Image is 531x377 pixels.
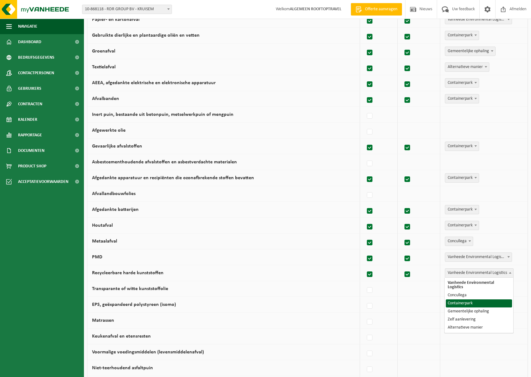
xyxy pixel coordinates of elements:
span: Acceptatievoorwaarden [18,174,68,189]
label: PMD [92,255,102,260]
label: Afgedankte apparatuur en recipiënten die ozonafbrekende stoffen bevatten [92,175,254,180]
li: Alternatieve manier [446,324,512,332]
li: Gemeentelijke ophaling [446,307,512,316]
span: Vanheede Environmental Logistics [445,268,514,278]
li: Concullega [446,291,512,299]
label: Afgewerkte olie [92,128,126,133]
label: Niet-teerhoudend asfaltpuin [92,366,153,370]
span: Vanheede Environmental Logistics [445,269,513,277]
label: Voormalige voedingsmiddelen (levensmiddelenafval) [92,350,204,355]
strong: ALGEMEEN ROOFTOPTRAVEL [290,7,341,11]
span: Gemeentelijke ophaling [445,47,495,56]
span: Containerpark [445,94,479,103]
label: Gevaarlijke afvalstoffen [92,144,142,149]
span: Containerpark [445,174,479,182]
span: Alternatieve manier [445,62,489,72]
label: Afvallandbouwfolies [92,191,136,196]
label: Asbestcementhoudende afvalstoffen en asbestverdachte materialen [92,160,237,165]
label: Groenafval [92,49,115,54]
span: Containerpark [445,173,479,183]
span: Vanheede Environmental Logistics [445,253,512,261]
span: Contactpersonen [18,65,54,81]
span: Concullega [445,237,473,246]
label: Textielafval [92,65,116,70]
label: AEEA, afgedankte elektrische en elektronische apparatuur [92,80,216,85]
span: Dashboard [18,34,41,50]
span: Containerpark [445,79,479,87]
label: EPS, geëxpandeerd polystyreen (isomo) [92,302,176,307]
label: Afgedankte batterijen [92,207,139,212]
span: Gemeentelijke ophaling [445,47,496,56]
label: Metaalafval [92,239,117,244]
li: Zelf aanlevering [446,316,512,324]
span: Alternatieve manier [445,63,489,71]
span: Vanheede Environmental Logistics [445,15,512,24]
span: Containerpark [445,221,479,230]
span: Documenten [18,143,44,158]
label: Afvalbanden [92,96,119,101]
span: Kalender [18,112,37,127]
span: Rapportage [18,127,42,143]
span: Containerpark [445,94,479,103]
li: Containerpark [446,299,512,307]
label: Papier- en kartonafval [92,17,140,22]
span: Containerpark [445,31,479,40]
label: Houtafval [92,223,113,228]
label: Transparante of witte kunststoffolie [92,286,168,291]
span: Containerpark [445,78,479,88]
span: Contracten [18,96,42,112]
label: Gebruikte dierlijke en plantaardige oliën en vetten [92,33,200,38]
label: Inert puin, bestaande uit betonpuin, metselwerkpuin of mengpuin [92,112,233,117]
label: Recycleerbare harde kunststoffen [92,270,164,275]
span: Bedrijfsgegevens [18,50,54,65]
span: Offerte aanvragen [363,6,399,12]
span: Gebruikers [18,81,41,96]
li: Vanheede Environmental Logistics [446,279,512,291]
span: Product Shop [18,158,46,174]
span: Navigatie [18,19,37,34]
span: Containerpark [445,142,479,151]
span: 10-868118 - RDR GROUP BV - KRUISEM [82,5,172,14]
a: Offerte aanvragen [351,3,402,16]
label: Matrassen [92,318,114,323]
span: Containerpark [445,205,479,214]
label: Keukenafval en etensresten [92,334,151,339]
